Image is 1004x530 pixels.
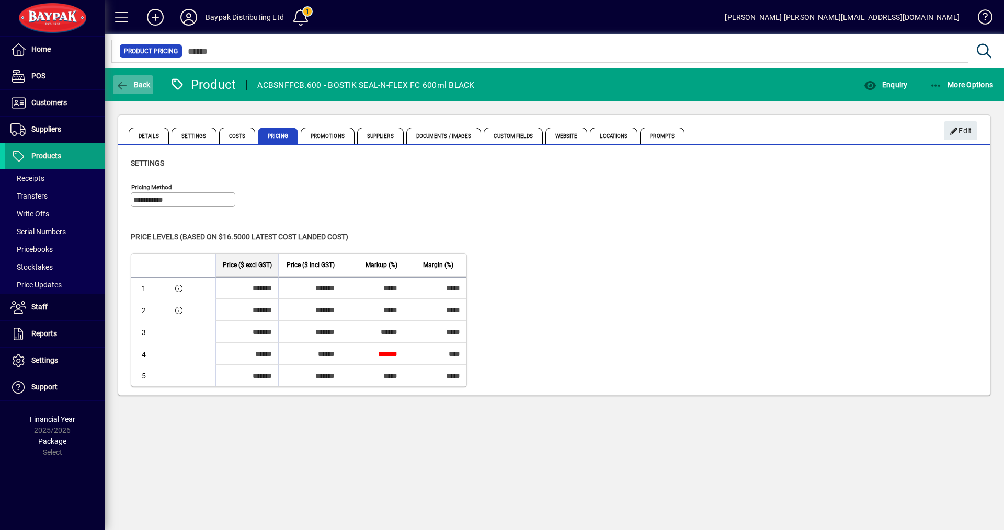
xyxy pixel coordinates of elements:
[31,356,58,364] span: Settings
[223,259,272,271] span: Price ($ excl GST)
[944,121,977,140] button: Edit
[31,125,61,133] span: Suppliers
[10,210,49,218] span: Write Offs
[131,277,168,299] td: 1
[31,45,51,53] span: Home
[5,63,105,89] a: POS
[10,227,66,236] span: Serial Numbers
[31,98,67,107] span: Customers
[131,183,172,191] mat-label: Pricing method
[131,343,168,365] td: 4
[640,128,684,144] span: Prompts
[5,223,105,240] a: Serial Numbers
[31,72,45,80] span: POS
[10,263,53,271] span: Stocktakes
[129,128,169,144] span: Details
[30,415,75,423] span: Financial Year
[31,152,61,160] span: Products
[31,303,48,311] span: Staff
[131,233,348,241] span: Price levels (based on $16.5000 Latest cost landed cost)
[5,117,105,143] a: Suppliers
[131,299,168,321] td: 2
[10,245,53,254] span: Pricebooks
[10,192,48,200] span: Transfers
[5,90,105,116] a: Customers
[301,128,355,144] span: Promotions
[5,187,105,205] a: Transfers
[10,281,62,289] span: Price Updates
[484,128,542,144] span: Custom Fields
[927,75,996,94] button: More Options
[5,37,105,63] a: Home
[5,294,105,320] a: Staff
[31,383,58,391] span: Support
[31,329,57,338] span: Reports
[357,128,404,144] span: Suppliers
[545,128,588,144] span: Website
[10,174,44,182] span: Receipts
[5,276,105,294] a: Price Updates
[170,76,236,93] div: Product
[590,128,637,144] span: Locations
[258,128,298,144] span: Pricing
[131,321,168,343] td: 3
[287,259,335,271] span: Price ($ incl GST)
[725,9,960,26] div: [PERSON_NAME] [PERSON_NAME][EMAIL_ADDRESS][DOMAIN_NAME]
[113,75,153,94] button: Back
[139,8,172,27] button: Add
[131,365,168,386] td: 5
[864,80,907,89] span: Enquiry
[38,437,66,445] span: Package
[423,259,453,271] span: Margin (%)
[105,75,162,94] app-page-header-button: Back
[257,77,474,94] div: ACBSNFFCB.600 - BOSTIK SEAL-N-FLEX FC 600ml BLACK
[930,80,994,89] span: More Options
[172,8,206,27] button: Profile
[206,9,284,26] div: Baypak Distributing Ltd
[5,169,105,187] a: Receipts
[5,348,105,374] a: Settings
[5,240,105,258] a: Pricebooks
[219,128,256,144] span: Costs
[970,2,991,36] a: Knowledge Base
[5,258,105,276] a: Stocktakes
[366,259,397,271] span: Markup (%)
[116,80,151,89] span: Back
[950,122,972,140] span: Edit
[172,128,216,144] span: Settings
[124,46,178,56] span: Product Pricing
[5,321,105,347] a: Reports
[5,205,105,223] a: Write Offs
[861,75,910,94] button: Enquiry
[131,159,164,167] span: Settings
[5,374,105,400] a: Support
[406,128,482,144] span: Documents / Images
